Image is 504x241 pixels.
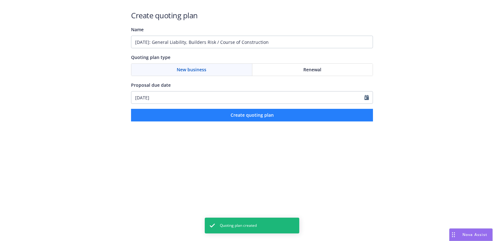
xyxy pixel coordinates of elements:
[131,82,171,88] span: Proposal due date
[177,66,206,73] span: New business
[303,66,321,73] span: Renewal
[364,95,369,100] svg: Calendar
[450,229,457,241] div: Drag to move
[462,232,487,237] span: Nova Assist
[131,109,373,121] button: Create quoting plan
[131,91,364,103] input: MM/DD/YYYY
[449,228,493,241] button: Nova Assist
[131,26,144,32] span: Name
[220,223,257,228] span: Quoting plan created
[131,54,170,60] span: Quoting plan type
[231,112,274,118] span: Create quoting plan
[131,36,373,48] input: Quoting plan name
[131,10,373,21] h1: Create quoting plan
